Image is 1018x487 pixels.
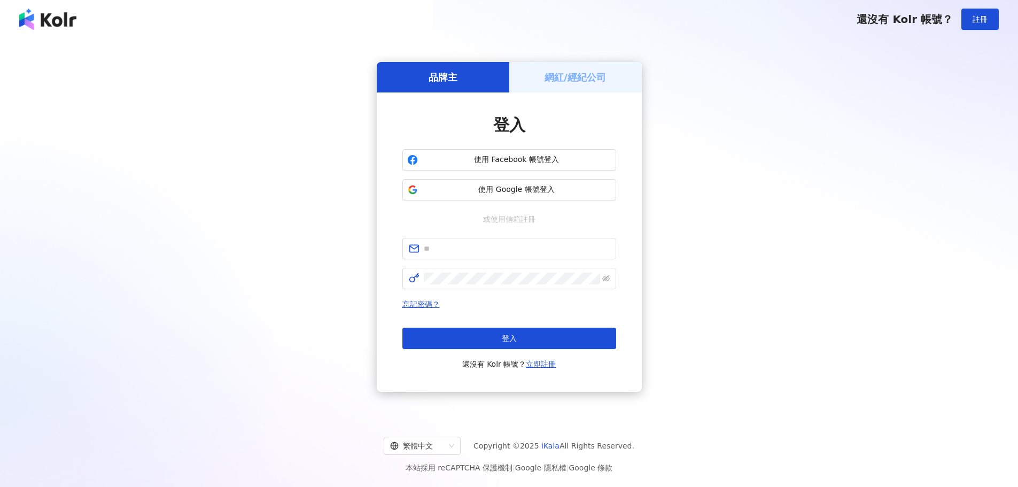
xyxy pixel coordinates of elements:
[390,437,445,454] div: 繁體中文
[961,9,999,30] button: 註冊
[512,463,515,472] span: |
[402,149,616,171] button: 使用 Facebook 帳號登入
[402,328,616,349] button: 登入
[493,115,525,134] span: 登入
[402,179,616,200] button: 使用 Google 帳號登入
[602,275,610,282] span: eye-invisible
[545,71,606,84] h5: 網紅/經紀公司
[429,71,457,84] h5: 品牌主
[422,154,611,165] span: 使用 Facebook 帳號登入
[541,442,559,450] a: iKala
[476,213,543,225] span: 或使用信箱註冊
[526,360,556,368] a: 立即註冊
[569,463,612,472] a: Google 條款
[502,334,517,343] span: 登入
[462,358,556,370] span: 還沒有 Kolr 帳號？
[515,463,566,472] a: Google 隱私權
[406,461,612,474] span: 本站採用 reCAPTCHA 保護機制
[566,463,569,472] span: |
[422,184,611,195] span: 使用 Google 帳號登入
[973,15,988,24] span: 註冊
[473,439,634,452] span: Copyright © 2025 All Rights Reserved.
[402,300,440,308] a: 忘記密碼？
[19,9,76,30] img: logo
[857,13,953,26] span: 還沒有 Kolr 帳號？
